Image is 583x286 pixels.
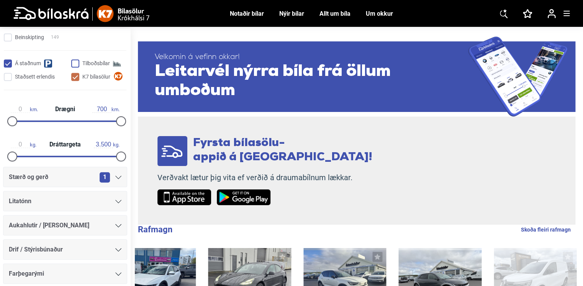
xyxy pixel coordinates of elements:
span: Leitarvél nýrra bíla frá öllum umboðum [155,62,468,100]
a: Notaðir bílar [230,10,264,17]
a: Um okkur [366,10,393,17]
span: 1 [100,172,110,182]
span: Staðsett erlendis [15,73,55,81]
p: Verðvakt lætur þig vita ef verðið á draumabílnum lækkar. [157,173,372,182]
a: BílasölurKrókhálsi 7 [92,5,146,22]
span: Drif / Stýrisbúnaður [9,244,63,255]
a: Allt um bíla [319,10,350,17]
a: Skoða fleiri rafmagn [521,225,571,235]
span: Litatónn [9,196,31,207]
span: Aukahlutir / [PERSON_NAME] [9,220,89,231]
span: Dráttargeta [47,141,83,148]
span: Drægni [53,106,77,112]
b: Rafmagn [138,225,172,234]
span: kg. [94,141,120,148]
span: Beinskipting [15,33,44,41]
span: Fyrsta bílasölu- appið á [GEOGRAPHIC_DATA]! [193,137,372,163]
span: km. [11,106,38,113]
span: Farþegarými [9,268,44,279]
div: Krókhálsi 7 [118,14,149,21]
span: K7 bílasölur [82,73,110,81]
a: Nýir bílar [279,10,304,17]
span: Tilboðsbílar [82,59,110,67]
span: Stærð og gerð [9,172,48,182]
div: Bílasölur [118,7,149,14]
span: Á staðnum [15,59,41,67]
span: 149 [51,33,59,41]
span: Velkomin á vefinn okkar! [155,53,468,62]
img: user-login.svg [547,9,556,18]
span: km. [92,106,120,113]
span: kg. [11,141,36,148]
a: Velkomin á vefinn okkar!Leitarvél nýrra bíla frá öllum umboðum [138,36,575,117]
